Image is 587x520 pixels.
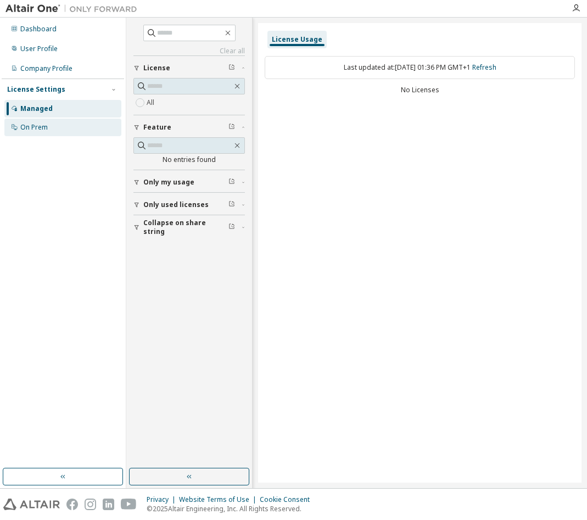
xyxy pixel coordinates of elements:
img: Altair One [5,3,143,14]
img: facebook.svg [66,499,78,510]
div: No Licenses [265,86,575,94]
img: instagram.svg [85,499,96,510]
span: Collapse on share string [143,219,228,236]
div: Managed [20,104,53,113]
div: User Profile [20,44,58,53]
div: Last updated at: [DATE] 01:36 PM GMT+1 [265,56,575,79]
div: Dashboard [20,25,57,33]
img: altair_logo.svg [3,499,60,510]
img: youtube.svg [121,499,137,510]
span: Clear filter [228,200,235,209]
a: Refresh [472,63,496,72]
button: Only my usage [133,170,245,194]
span: Clear filter [228,223,235,232]
span: Clear filter [228,123,235,132]
div: Website Terms of Use [179,495,260,504]
span: Only my usage [143,178,194,187]
span: License [143,64,170,72]
div: License Usage [272,35,322,44]
button: Collapse on share string [133,215,245,239]
p: © 2025 Altair Engineering, Inc. All Rights Reserved. [147,504,316,513]
span: Only used licenses [143,200,209,209]
div: No entries found [133,155,245,164]
span: Clear filter [228,64,235,72]
button: Feature [133,115,245,139]
span: Clear filter [228,178,235,187]
button: License [133,56,245,80]
div: Privacy [147,495,179,504]
div: Cookie Consent [260,495,316,504]
button: Only used licenses [133,193,245,217]
img: linkedin.svg [103,499,114,510]
label: All [147,96,156,109]
div: License Settings [7,85,65,94]
div: Company Profile [20,64,72,73]
div: On Prem [20,123,48,132]
span: Feature [143,123,171,132]
a: Clear all [133,47,245,55]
